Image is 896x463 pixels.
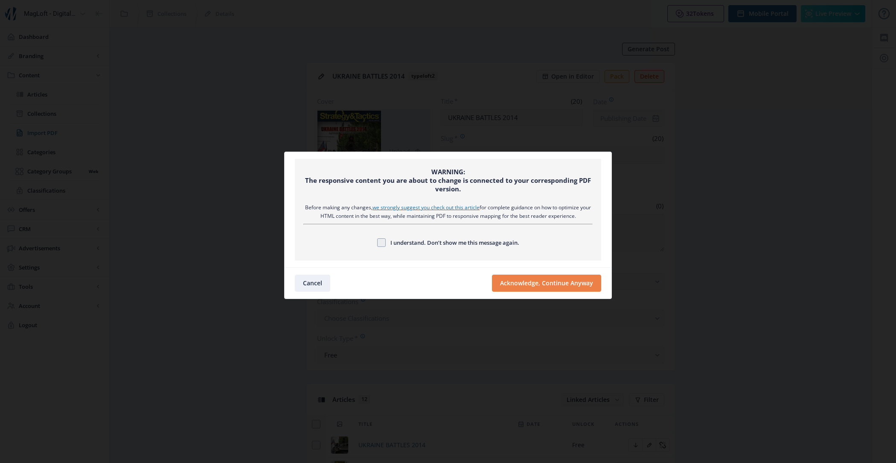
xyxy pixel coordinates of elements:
[372,204,480,211] a: we strongly suggest you check out this article
[295,275,330,292] button: Cancel
[303,167,593,193] div: WARNING: The responsive content you are about to change is connected to your corresponding PDF ve...
[303,203,593,220] div: Before making any changes, for complete guidance on how to optimize your HTML content in the best...
[492,275,601,292] button: Acknowledge, Continue Anyway
[386,237,519,248] span: I understand. Don’t show me this message again.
